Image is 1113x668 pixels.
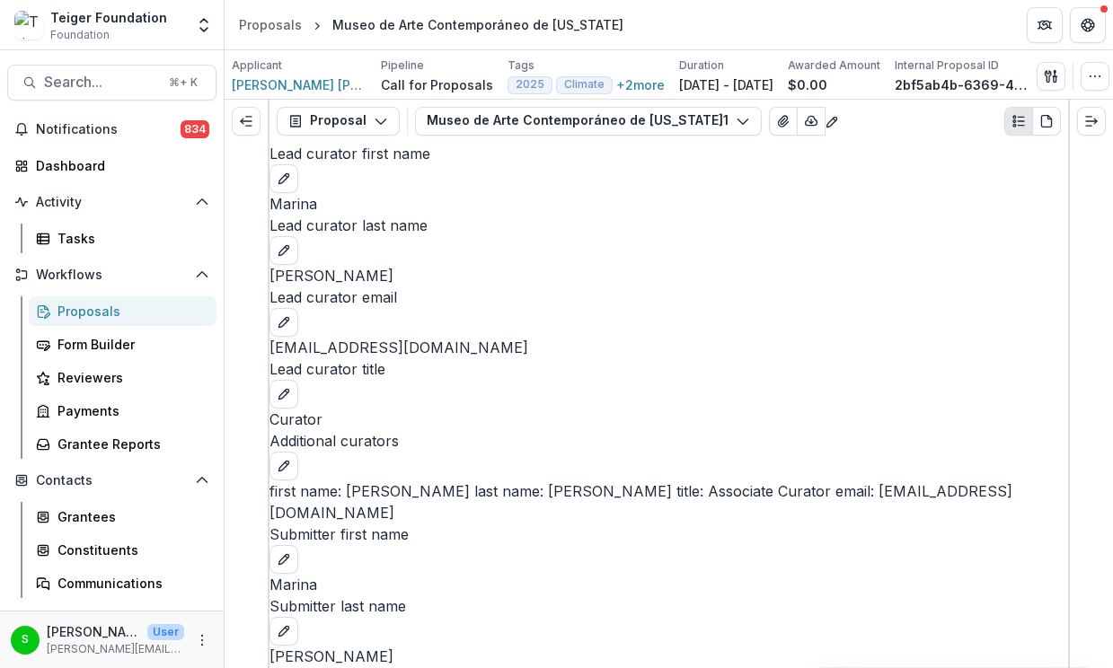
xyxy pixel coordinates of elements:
button: Open Data & Reporting [7,605,216,634]
button: Open Workflows [7,260,216,289]
p: [DATE] - [DATE] [679,75,773,94]
p: Call for Proposals [381,75,493,94]
button: Edit as form [825,107,839,136]
div: Reviewers [57,368,202,387]
p: Additional curators [269,430,1068,452]
a: Proposals [29,296,216,326]
a: Tasks [29,224,216,253]
div: Museo de Arte Contemporáneo de [US_STATE] [332,15,623,34]
div: Dashboard [36,156,202,175]
p: [PERSON_NAME] [269,646,1068,667]
span: Foundation [50,27,110,43]
p: Duration [679,57,724,74]
button: View Attached Files [769,107,798,136]
button: Open Contacts [7,466,216,495]
div: Communications [57,574,202,593]
button: +2more [616,77,665,92]
p: Lead curator first name [269,143,1068,164]
p: [PERSON_NAME] [47,622,140,641]
p: Tags [508,57,534,74]
div: Teiger Foundation [50,8,167,27]
div: Grantees [57,507,202,526]
a: Reviewers [29,363,216,392]
div: Stephanie [22,634,29,646]
p: Submitter last name [269,595,1068,617]
a: Grantee Reports [29,429,216,459]
button: Expand right [1077,107,1106,136]
span: Workflows [36,268,188,283]
a: Grantees [29,502,216,532]
p: Curator [269,409,1068,430]
p: Lead curator title [269,358,1068,380]
span: 834 [181,120,209,138]
button: Open entity switcher [191,7,216,43]
div: Tasks [57,229,202,248]
span: Contacts [36,473,188,488]
p: Submitter first name [269,523,1068,545]
p: $0.00 [788,75,827,94]
span: 2025 [516,78,544,91]
a: [PERSON_NAME] [PERSON_NAME] [232,75,367,94]
button: Museo de Arte Contemporáneo de [US_STATE]1 [415,107,762,136]
button: edit [269,380,298,409]
div: Proposals [57,302,202,321]
button: Search... [7,65,216,101]
button: Notifications834 [7,115,216,144]
div: Constituents [57,541,202,559]
span: Activity [36,195,188,210]
button: edit [269,164,298,193]
p: User [147,624,184,640]
p: Awarded Amount [788,57,880,74]
a: Proposals [232,12,309,38]
button: edit [269,236,298,265]
p: Lead curator email [269,286,1068,308]
div: ⌘ + K [165,73,201,92]
button: Open Activity [7,188,216,216]
button: edit [269,617,298,646]
div: Payments [57,401,202,420]
div: Form Builder [57,335,202,354]
button: More [191,629,213,651]
p: first name: [PERSON_NAME] last name: [PERSON_NAME] title: Associate Curator email: [269,480,1068,523]
a: Payments [29,396,216,426]
div: Grantee Reports [57,435,202,453]
button: Get Help [1070,7,1106,43]
p: Pipeline [381,57,424,74]
a: [EMAIL_ADDRESS][DOMAIN_NAME] [269,338,528,356]
span: Climate [564,78,605,91]
p: Internal Proposal ID [895,57,999,74]
button: Partners [1027,7,1063,43]
button: edit [269,308,298,337]
p: Lead curator last name [269,215,1068,236]
button: PDF view [1032,107,1061,136]
span: Notifications [36,122,181,137]
button: edit [269,545,298,574]
button: edit [269,452,298,480]
a: Constituents [29,535,216,565]
button: Expand left [232,107,261,136]
p: Marina [269,574,1068,595]
a: Form Builder [29,330,216,359]
img: Teiger Foundation [14,11,43,40]
button: Plaintext view [1004,107,1033,136]
a: Communications [29,568,216,598]
button: Proposal [277,107,400,136]
p: Applicant [232,57,282,74]
p: 2bf5ab4b-6369-496a-b7ad-a3ceb9285486 [895,75,1029,94]
p: [PERSON_NAME][EMAIL_ADDRESS][DOMAIN_NAME] [47,641,184,657]
a: Dashboard [7,151,216,180]
p: Marina [269,193,1068,215]
a: [EMAIL_ADDRESS][DOMAIN_NAME] [269,482,1012,522]
div: Proposals [239,15,302,34]
p: [PERSON_NAME] [269,265,1068,286]
nav: breadcrumb [232,12,631,38]
span: Search... [44,74,158,91]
